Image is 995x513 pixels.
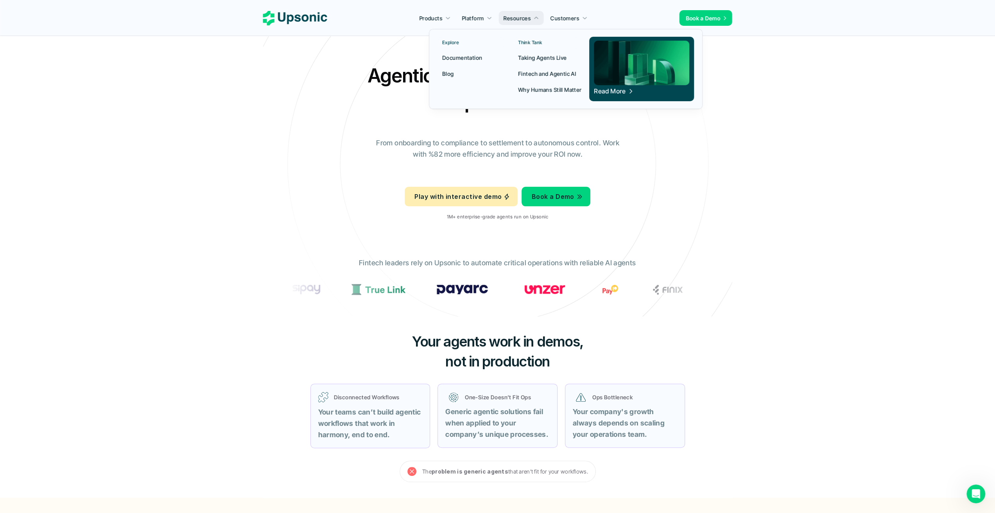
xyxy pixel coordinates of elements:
[361,63,635,115] h2: Agentic AI Platform for FinTech Operations
[518,54,567,62] p: Taking Agents Live
[412,333,583,350] span: Your agents work in demos,
[437,66,504,80] a: Blog
[442,40,459,45] p: Explore
[966,484,985,503] iframe: Intercom live chat
[513,82,579,97] a: Why Humans Still Matter
[513,50,579,64] a: Taking Agents Live
[594,90,626,92] p: Read More
[414,11,455,25] a: Products
[419,14,442,22] p: Products
[518,40,542,45] p: Think Tank
[518,86,582,94] p: Why Humans Still Matter
[686,14,721,22] p: Book a Demo
[334,393,423,401] p: Disconnected Workflows
[447,214,548,220] p: 1M+ enterprise-grade agents run on Upsonic
[504,14,531,22] p: Resources
[414,191,502,202] p: Play with interactive demo
[445,408,548,438] strong: Generic agentic solutions fail when applied to your company’s unique processes.
[442,70,454,78] p: Blog
[405,187,518,206] a: Play with interactive demo
[445,353,550,370] span: not in production
[422,467,588,476] p: The that aren’t fit for your workflows.
[594,88,634,95] span: Read More
[359,257,636,269] p: Fintech leaders rely on Upsonic to automate critical operations with reliable AI agents
[550,14,579,22] p: Customers
[442,54,482,62] p: Documentation
[462,14,484,22] p: Platform
[465,393,546,401] p: One-Size Doesn’t Fit Ops
[589,37,694,101] a: Read More
[318,408,423,439] strong: Your teams can’t build agentic workflows that work in harmony, end to end.
[573,408,666,438] strong: Your company's growth always depends on scaling your operations team.
[532,191,574,202] p: Book a Demo
[679,10,732,26] a: Book a Demo
[522,187,590,206] a: Book a Demo
[513,66,579,80] a: Fintech and Agentic AI
[371,138,625,160] p: From onboarding to compliance to settlement to autonomous control. Work with %82 more efficiency ...
[592,393,674,401] p: Ops Bottleneck
[432,468,508,475] strong: problem is generic agents
[437,50,504,64] a: Documentation
[518,70,576,78] p: Fintech and Agentic AI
